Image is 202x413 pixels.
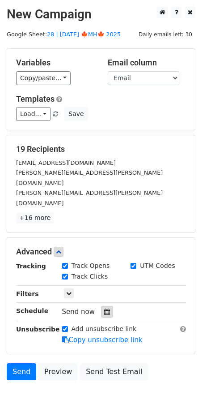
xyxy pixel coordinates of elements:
[16,290,39,297] strong: Filters
[7,363,36,380] a: Send
[16,326,60,333] strong: Unsubscribe
[72,261,110,271] label: Track Opens
[16,307,48,314] strong: Schedule
[16,71,71,85] a: Copy/paste...
[38,363,78,380] a: Preview
[16,107,50,121] a: Load...
[16,189,163,206] small: [PERSON_NAME][EMAIL_ADDRESS][PERSON_NAME][DOMAIN_NAME]
[16,247,186,257] h5: Advanced
[7,31,121,38] small: Google Sheet:
[16,58,94,68] h5: Variables
[140,261,175,271] label: UTM Codes
[16,144,186,154] h5: 19 Recipients
[16,94,55,103] a: Templates
[72,272,108,281] label: Track Clicks
[16,169,163,186] small: [PERSON_NAME][EMAIL_ADDRESS][PERSON_NAME][DOMAIN_NAME]
[7,7,195,22] h2: New Campaign
[135,30,195,39] span: Daily emails left: 30
[16,212,54,224] a: +16 more
[62,308,95,316] span: Send now
[16,159,116,166] small: [EMAIL_ADDRESS][DOMAIN_NAME]
[80,363,148,380] a: Send Test Email
[64,107,88,121] button: Save
[72,324,137,334] label: Add unsubscribe link
[16,262,46,270] strong: Tracking
[62,336,143,344] a: Copy unsubscribe link
[157,370,202,413] iframe: Chat Widget
[108,58,186,68] h5: Email column
[47,31,121,38] a: 28 | [DATE] 🍁MH🍁 2025
[135,31,195,38] a: Daily emails left: 30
